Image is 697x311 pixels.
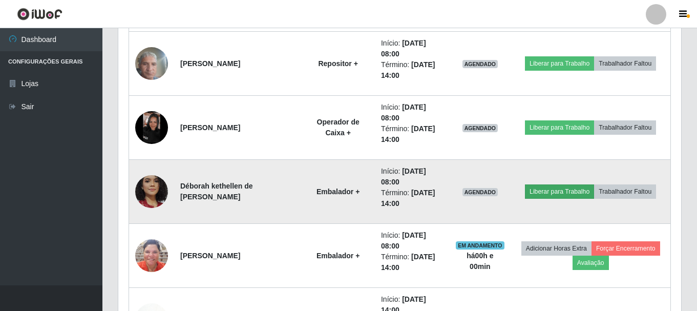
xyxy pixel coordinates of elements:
span: AGENDADO [462,60,498,68]
li: Término: [381,123,443,145]
time: [DATE] 08:00 [381,39,426,58]
img: 1739908556954.jpeg [135,42,168,85]
button: Forçar Encerramento [592,241,660,256]
button: Adicionar Horas Extra [521,241,592,256]
strong: há 00 h e 00 min [467,252,493,271]
li: Término: [381,252,443,273]
strong: Embalador + [316,252,360,260]
li: Início: [381,38,443,59]
span: AGENDADO [462,124,498,132]
li: Início: [381,166,443,188]
img: CoreUI Logo [17,8,62,20]
span: EM ANDAMENTO [456,241,504,250]
strong: [PERSON_NAME] [180,252,240,260]
button: Liberar para Trabalho [525,56,594,71]
time: [DATE] 08:00 [381,231,426,250]
time: [DATE] 08:00 [381,167,426,186]
button: Trabalhador Faltou [594,56,656,71]
strong: Repositor + [318,59,357,68]
button: Trabalhador Faltou [594,120,656,135]
strong: [PERSON_NAME] [180,59,240,68]
strong: [PERSON_NAME] [180,123,240,132]
img: 1705882743267.jpeg [135,158,168,225]
time: [DATE] 08:00 [381,103,426,122]
li: Término: [381,188,443,209]
li: Início: [381,230,443,252]
strong: Operador de Caixa + [317,118,360,137]
strong: Embalador + [316,188,360,196]
strong: Déborah kethellen de [PERSON_NAME] [180,182,253,201]
span: AGENDADO [462,188,498,196]
button: Avaliação [573,256,609,270]
button: Liberar para Trabalho [525,120,594,135]
img: 1732392011322.jpeg [135,239,168,272]
li: Início: [381,102,443,123]
img: 1654735037809.jpeg [135,111,168,144]
button: Liberar para Trabalho [525,184,594,199]
li: Término: [381,59,443,81]
button: Trabalhador Faltou [594,184,656,199]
